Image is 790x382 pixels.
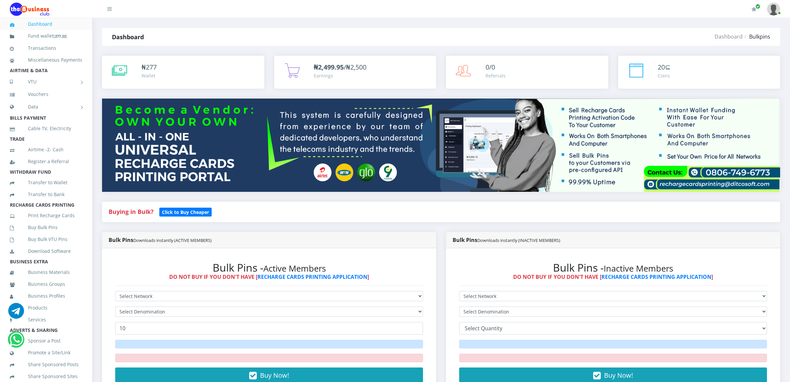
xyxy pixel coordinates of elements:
[10,232,82,247] a: Buy Bulk VTU Pins
[109,236,212,244] strong: Bulk Pins
[486,72,506,79] div: Referrals
[715,33,743,40] a: Dashboard
[10,87,82,102] a: Vouchers
[486,63,495,72] span: 0/0
[257,273,367,280] a: RECHARGE CARDS PRINTING APPLICATION
[260,371,289,380] span: Buy Now!
[767,3,780,15] img: User
[10,300,82,315] a: Products
[142,62,157,72] div: ₦
[142,72,157,79] div: Wallet
[10,142,82,157] a: Airtime -2- Cash
[10,52,82,68] a: Miscellaneous Payments
[274,56,436,89] a: ₦2,499.95/₦2,500 Earnings
[115,261,423,274] h2: Bulk Pins -
[146,63,157,72] span: 277
[10,16,82,32] a: Dashboard
[658,63,665,72] span: 20
[658,62,671,72] div: ⊆
[10,41,82,56] a: Transactions
[10,312,82,327] a: Services
[102,99,780,192] img: multitenant_rcp.png
[10,277,82,292] a: Business Groups
[54,34,67,39] small: [ ]
[159,208,212,216] a: Click to Buy Cheaper
[459,261,767,274] h2: Bulk Pins -
[10,345,82,360] a: Promote a Site/Link
[10,187,82,202] a: Transfer to Bank
[658,72,671,79] div: Coins
[10,220,82,235] a: Buy Bulk Pins
[55,34,66,39] b: 277.22
[263,263,326,274] small: Active Members
[755,4,760,9] span: Renew/Upgrade Subscription
[109,208,153,216] strong: Buying in Bulk?
[10,121,82,136] a: Cable TV, Electricity
[10,337,23,347] a: Chat for support
[604,371,633,380] span: Buy Now!
[513,273,713,280] strong: DO NOT BUY IF YOU DON'T HAVE [ ]
[10,333,82,348] a: Sponsor a Post
[169,273,369,280] strong: DO NOT BUY IF YOU DON'T HAVE [ ]
[10,288,82,304] a: Business Profiles
[314,63,366,72] span: /₦2,500
[10,175,82,190] a: Transfer to Wallet
[8,308,24,319] a: Chat for support
[604,263,673,274] small: Inactive Members
[453,236,560,244] strong: Bulk Pins
[10,357,82,372] a: Share Sponsored Posts
[112,33,144,41] strong: Dashboard
[10,244,82,259] a: Download Software
[102,56,264,89] a: ₦277 Wallet
[314,63,344,72] b: ₦2,499.95
[446,56,608,89] a: 0/0 Referrals
[10,208,82,223] a: Print Recharge Cards
[10,154,82,169] a: Register a Referral
[477,237,560,243] small: Downloads instantly (INACTIVE MEMBERS)
[10,99,82,115] a: Data
[743,33,770,41] li: Bulkpins
[314,72,366,79] div: Earnings
[751,7,756,12] i: Renew/Upgrade Subscription
[10,73,82,90] a: VTU
[133,237,212,243] small: Downloads instantly (ACTIVE MEMBERS)
[162,209,209,215] b: Click to Buy Cheaper
[115,322,423,335] input: Enter Quantity
[10,265,82,280] a: Business Materials
[10,28,82,44] a: Fund wallet[277.22]
[10,3,49,16] img: Logo
[601,273,711,280] a: RECHARGE CARDS PRINTING APPLICATION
